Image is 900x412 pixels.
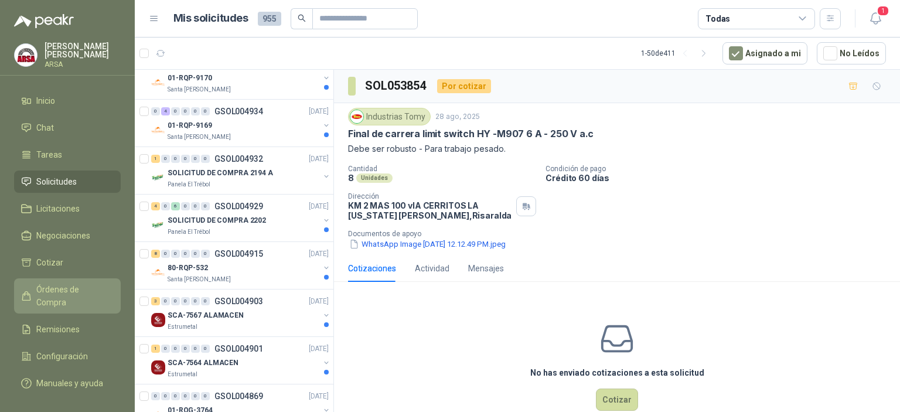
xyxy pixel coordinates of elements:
a: Cotizar [14,251,121,274]
div: 0 [161,250,170,258]
button: Cotizar [596,389,638,411]
p: [DATE] [309,343,329,355]
p: Panela El Trébol [168,180,210,189]
a: 1 0 0 0 0 0 GSOL004901[DATE] Company LogoSCA-7564 ALMACENEstrumetal [151,342,331,379]
div: 0 [191,392,200,400]
div: 0 [201,155,210,163]
img: Company Logo [151,313,165,327]
p: Final de carrera limit switch HY -M907 6 A - 250 V a.c [348,128,594,140]
p: SOLICITUD DE COMPRA 2194 A [168,168,273,179]
div: 0 [191,345,200,353]
a: 1 0 0 0 0 0 GSOL004937[DATE] Company Logo01-RQP-9170Santa [PERSON_NAME] [151,57,331,94]
a: Remisiones [14,318,121,341]
p: [PERSON_NAME] [PERSON_NAME] [45,42,121,59]
div: 0 [181,392,190,400]
div: 0 [191,297,200,305]
a: 3 0 0 0 0 0 GSOL004903[DATE] Company LogoSCA-7567 ALAMACENEstrumetal [151,294,331,332]
a: Negociaciones [14,224,121,247]
span: Manuales y ayuda [36,377,103,390]
p: Cantidad [348,165,536,173]
p: GSOL004929 [214,202,263,210]
a: Órdenes de Compra [14,278,121,314]
div: 0 [181,345,190,353]
div: 0 [151,107,160,115]
p: 80-RQP-532 [168,263,208,274]
h1: Mis solicitudes [173,10,248,27]
p: SCA-7567 ALAMACEN [168,310,244,321]
div: 0 [191,202,200,210]
div: 0 [161,155,170,163]
div: 0 [181,202,190,210]
p: Santa [PERSON_NAME] [168,132,231,142]
div: 0 [191,250,200,258]
p: Crédito 60 días [546,173,895,183]
a: 0 4 0 0 0 0 GSOL004934[DATE] Company Logo01-RQP-9169Santa [PERSON_NAME] [151,104,331,142]
p: 8 [348,173,354,183]
p: Estrumetal [168,322,197,332]
img: Company Logo [151,171,165,185]
span: 955 [258,12,281,26]
div: 0 [171,297,180,305]
span: Órdenes de Compra [36,283,110,309]
p: ARSA [45,61,121,68]
div: 0 [191,155,200,163]
span: Solicitudes [36,175,77,188]
a: Configuración [14,345,121,367]
button: WhatsApp Image [DATE] 12.12.49 PM.jpeg [348,238,507,250]
p: [DATE] [309,296,329,307]
p: [DATE] [309,391,329,402]
h3: No has enviado cotizaciones a esta solicitud [530,366,704,379]
div: 0 [201,297,210,305]
p: Condición de pago [546,165,895,173]
a: Solicitudes [14,171,121,193]
img: Company Logo [15,44,37,66]
p: Dirección [348,192,512,200]
div: 0 [171,392,180,400]
img: Company Logo [151,265,165,280]
p: GSOL004915 [214,250,263,258]
img: Company Logo [151,218,165,232]
span: Chat [36,121,54,134]
p: GSOL004932 [214,155,263,163]
div: 0 [201,392,210,400]
div: 0 [161,392,170,400]
p: 01-RQP-9169 [168,120,212,131]
div: Industrias Tomy [348,108,431,125]
span: Inicio [36,94,55,107]
div: 0 [171,345,180,353]
span: Licitaciones [36,202,80,215]
button: No Leídos [817,42,886,64]
img: Company Logo [151,76,165,90]
span: Cotizar [36,256,63,269]
p: 28 ago, 2025 [435,111,480,122]
p: SCA-7564 ALMACEN [168,357,238,369]
div: 8 [151,250,160,258]
p: Debe ser robusto - Para trabajo pesado. [348,142,886,155]
div: Unidades [356,173,393,183]
div: 0 [201,345,210,353]
p: Panela El Trébol [168,227,210,237]
span: Configuración [36,350,88,363]
img: Company Logo [151,123,165,137]
div: 0 [201,107,210,115]
p: 01-RQP-9170 [168,73,212,84]
p: KM 2 MAS 100 vIA CERRITOS LA [US_STATE] [PERSON_NAME] , Risaralda [348,200,512,220]
span: Negociaciones [36,229,90,242]
p: [DATE] [309,154,329,165]
div: 0 [181,155,190,163]
a: 4 0 6 0 0 0 GSOL004929[DATE] Company LogoSOLICITUD DE COMPRA 2202Panela El Trébol [151,199,331,237]
div: 0 [161,297,170,305]
p: [DATE] [309,248,329,260]
button: Asignado a mi [722,42,807,64]
a: Tareas [14,144,121,166]
p: [DATE] [309,201,329,212]
div: 0 [181,250,190,258]
span: Tareas [36,148,62,161]
div: 4 [151,202,160,210]
img: Logo peakr [14,14,74,28]
div: 3 [151,297,160,305]
div: 0 [161,202,170,210]
p: Estrumetal [168,370,197,379]
a: Manuales y ayuda [14,372,121,394]
div: 0 [201,202,210,210]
